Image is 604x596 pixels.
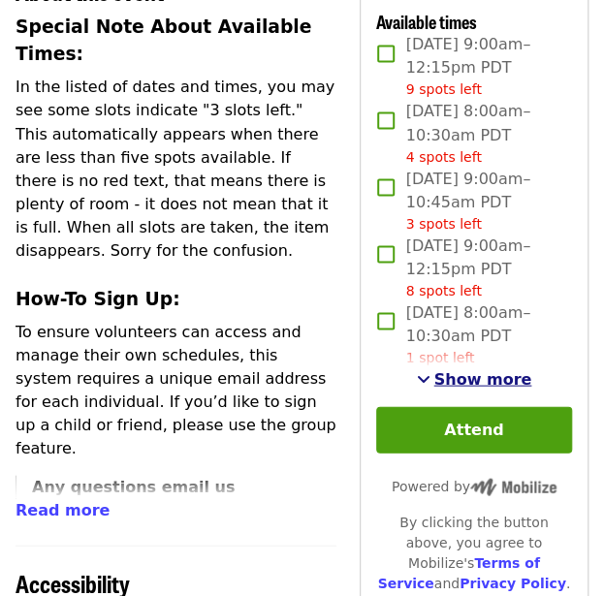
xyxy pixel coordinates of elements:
[460,575,566,590] a: Privacy Policy
[16,76,336,262] p: In the listed of dates and times, you may see some slots indicate "3 slots left." This automatica...
[16,320,336,459] p: To ensure volunteers can access and manage their own schedules, this system requires a unique ema...
[406,282,482,298] span: 8 spots left
[406,33,556,100] span: [DATE] 9:00am–12:15pm PDT
[470,478,556,495] img: Powered by Mobilize
[406,100,556,167] span: [DATE] 8:00am–10:30am PDT
[406,148,482,164] span: 4 spots left
[406,349,475,364] span: 1 spot left
[32,477,235,542] strong: Any questions email us at
[406,215,482,231] span: 3 spots left
[376,406,572,453] button: Attend
[406,234,556,300] span: [DATE] 9:00am–12:15pm PDT
[16,288,180,308] strong: How-To Sign Up:
[433,369,531,388] span: Show more
[16,500,110,518] span: Read more
[16,16,311,64] strong: Special Note About Available Times:
[416,367,531,391] button: See more timeslots
[377,554,539,590] a: Terms of Service
[406,81,482,97] span: 9 spots left
[406,167,556,234] span: [DATE] 9:00am–10:45am PDT
[32,475,336,545] p: .
[376,9,477,34] span: Available times
[406,300,556,367] span: [DATE] 8:00am–10:30am PDT
[392,478,556,493] span: Powered by
[16,498,110,521] button: Read more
